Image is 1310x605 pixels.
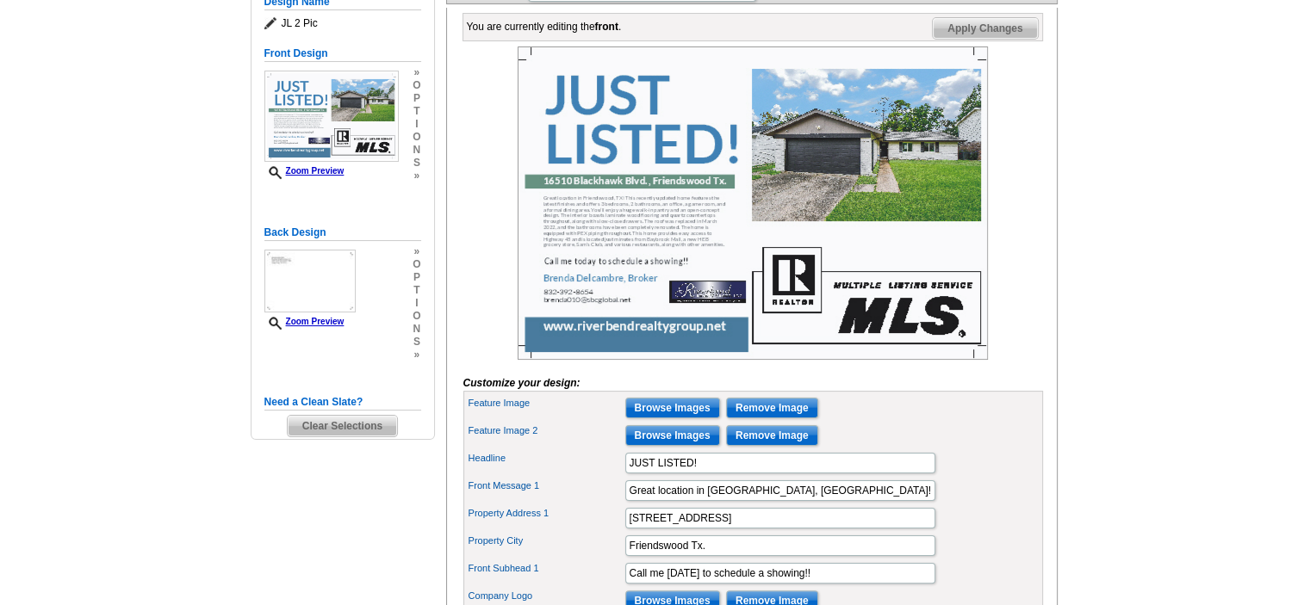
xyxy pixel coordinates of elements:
[965,205,1310,605] iframe: LiveChat chat widget
[469,534,624,548] label: Property City
[595,21,618,33] b: front
[469,478,624,493] label: Front Message 1
[467,19,622,34] div: You are currently editing the .
[413,323,420,336] span: n
[413,297,420,310] span: i
[413,131,420,144] span: o
[264,317,345,326] a: Zoom Preview
[469,451,624,466] label: Headline
[413,245,420,258] span: »
[463,377,580,389] i: Customize your design:
[264,250,356,312] img: small-thumb.jpg
[933,18,1037,39] span: Apply Changes
[288,416,397,436] span: Clear Selections
[518,46,988,360] img: Z18893464_00001_1.jpg
[413,144,420,157] span: n
[413,92,420,105] span: p
[413,258,420,271] span: o
[625,425,720,446] input: Browse Images
[264,225,421,241] h5: Back Design
[264,15,421,32] span: JL 2 Pic
[469,589,624,603] label: Company Logo
[264,166,345,176] a: Zoom Preview
[469,561,624,576] label: Front Subhead 1
[413,284,420,297] span: t
[726,425,818,446] input: Remove Image
[264,394,421,411] h5: Need a Clean Slate?
[413,170,420,182] span: »
[413,157,420,170] span: s
[469,396,624,411] label: Feature Image
[264,71,399,162] img: Z18893464_00001_1.jpg
[726,398,818,418] input: Remove Image
[625,398,720,418] input: Browse Images
[413,79,420,92] span: o
[413,336,420,349] span: s
[469,423,624,438] label: Feature Image 2
[264,46,421,62] h5: Front Design
[413,118,420,131] span: i
[413,271,420,284] span: p
[413,66,420,79] span: »
[413,105,420,118] span: t
[469,506,624,521] label: Property Address 1
[413,310,420,323] span: o
[413,349,420,361] span: »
